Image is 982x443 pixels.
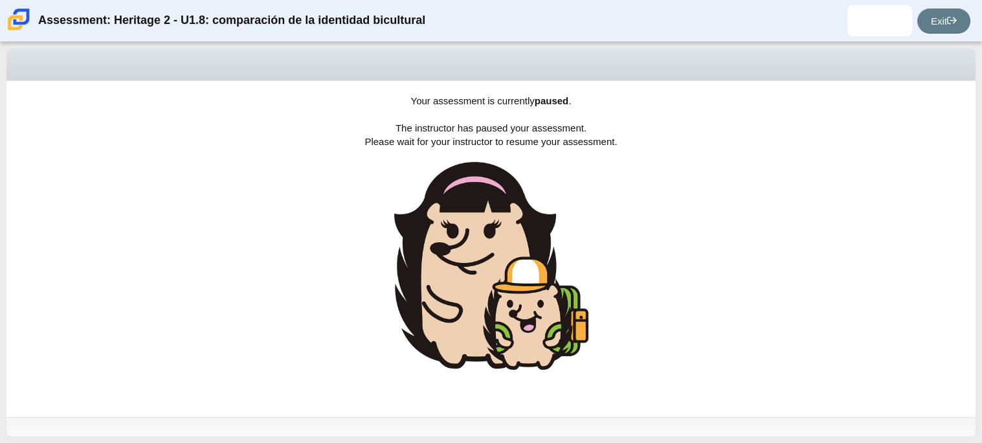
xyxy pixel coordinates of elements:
[917,8,970,34] a: Exit
[535,95,569,106] b: paused
[38,5,425,36] div: Assessment: Heritage 2 - U1.8: comparación de la identidad bicultural
[5,6,32,33] img: Carmen School of Science & Technology
[869,10,890,31] img: sebastian.aguilar-.PzLTeW
[394,162,588,370] img: hedgehog-teacher-with-student.png
[364,95,617,147] span: Your assessment is currently . The instructor has paused your assessment. Please wait for your in...
[5,24,32,35] a: Carmen School of Science & Technology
